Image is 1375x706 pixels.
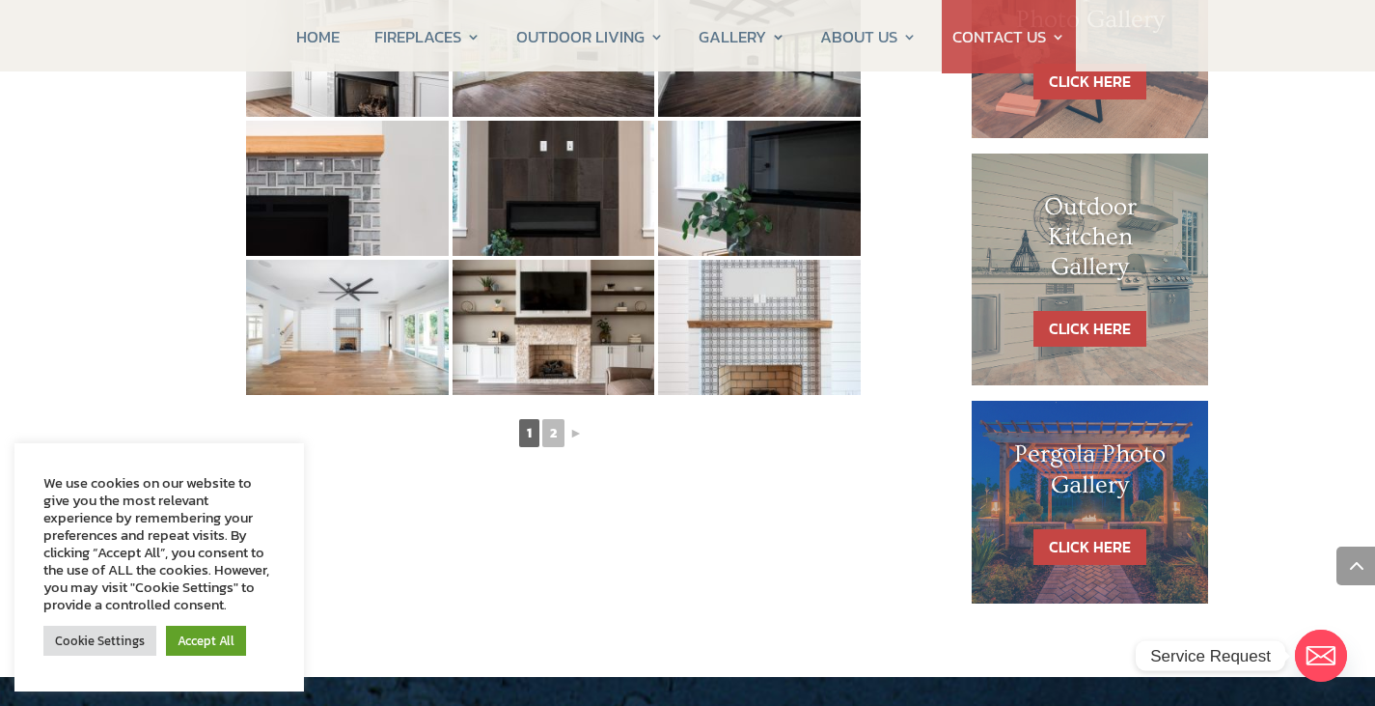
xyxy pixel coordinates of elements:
a: ► [567,421,585,445]
img: 22 [246,260,449,395]
a: Email [1295,630,1347,682]
img: 23 [453,260,655,395]
a: 2 [542,419,564,447]
h1: Outdoor Kitchen Gallery [1010,192,1170,293]
a: CLICK HERE [1033,311,1146,347]
img: 21 [658,121,861,256]
span: 1 [519,419,539,447]
a: CLICK HERE [1033,529,1146,565]
img: 20 [453,121,655,256]
a: Cookie Settings [43,626,156,656]
div: We use cookies on our website to give you the most relevant experience by remembering your prefer... [43,474,275,613]
a: CLICK HERE [1033,64,1146,99]
a: Accept All [166,626,246,656]
h1: Pergola Photo Gallery [1010,439,1170,509]
img: 19 [246,121,449,256]
img: 24 [658,260,861,395]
